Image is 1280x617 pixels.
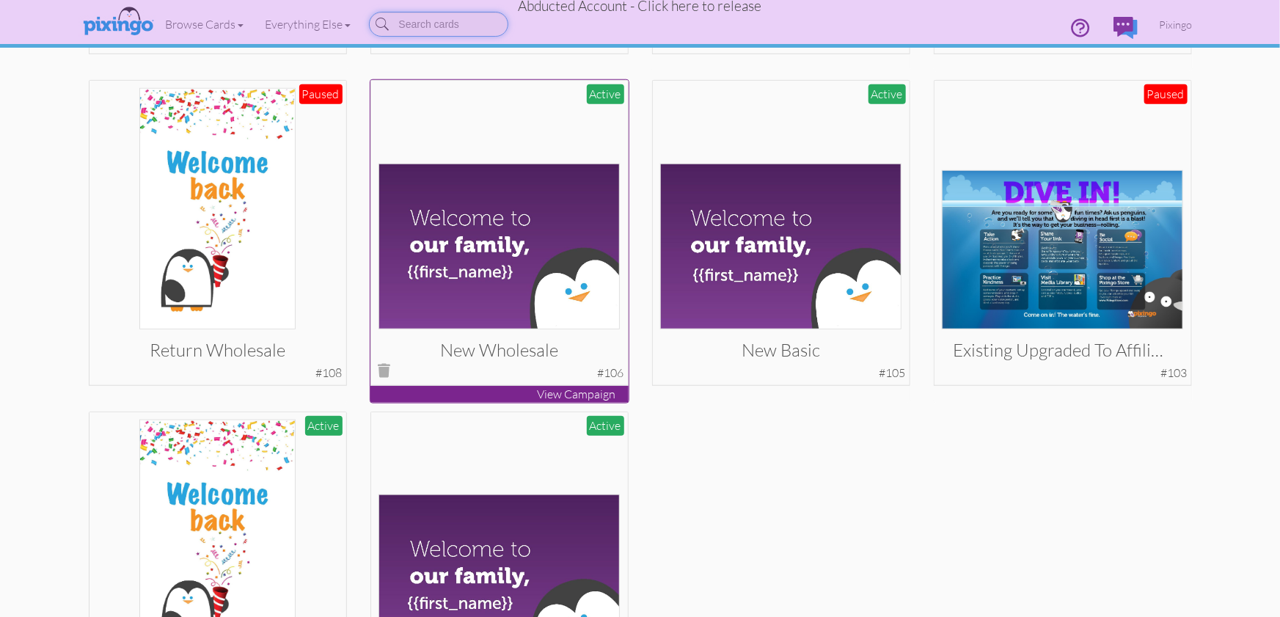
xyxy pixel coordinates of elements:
a: Everything Else [255,6,362,43]
img: pixingo logo [79,4,157,40]
input: Search cards [369,12,508,37]
img: 131674-1-1747209603244-b4bc4762b9f4aa29-qa.jpg [378,164,620,330]
a: Browse Cards [155,6,255,43]
p: View Campaign [370,386,629,403]
div: Active [305,416,343,436]
div: Active [587,416,624,436]
div: Active [587,84,624,104]
img: comments.svg [1113,17,1138,39]
div: #108 [316,365,343,381]
div: #105 [879,365,906,381]
div: #106 [598,365,624,381]
img: 118444-1-1721289607568-1c21197166d2eb8a-qa.jpg [139,88,295,329]
h3: Existing Upgraded to Affiliate [953,340,1172,359]
img: 130876-1-1745595679207-54ddecf9903b8d09-qa.jpg [660,164,902,330]
h3: New Wholesale [390,340,609,359]
span: Pixingo [1160,18,1193,31]
img: 117657-1-1719993608379-e62d647a7dbd46bb-qa.jpg [942,170,1183,329]
div: Paused [299,84,343,104]
h3: Return Wholesale [108,340,327,359]
div: #103 [1161,365,1188,381]
div: Active [868,84,906,104]
a: Pixingo [1149,6,1204,43]
div: Paused [1144,84,1188,104]
h3: New Basic [671,340,890,359]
